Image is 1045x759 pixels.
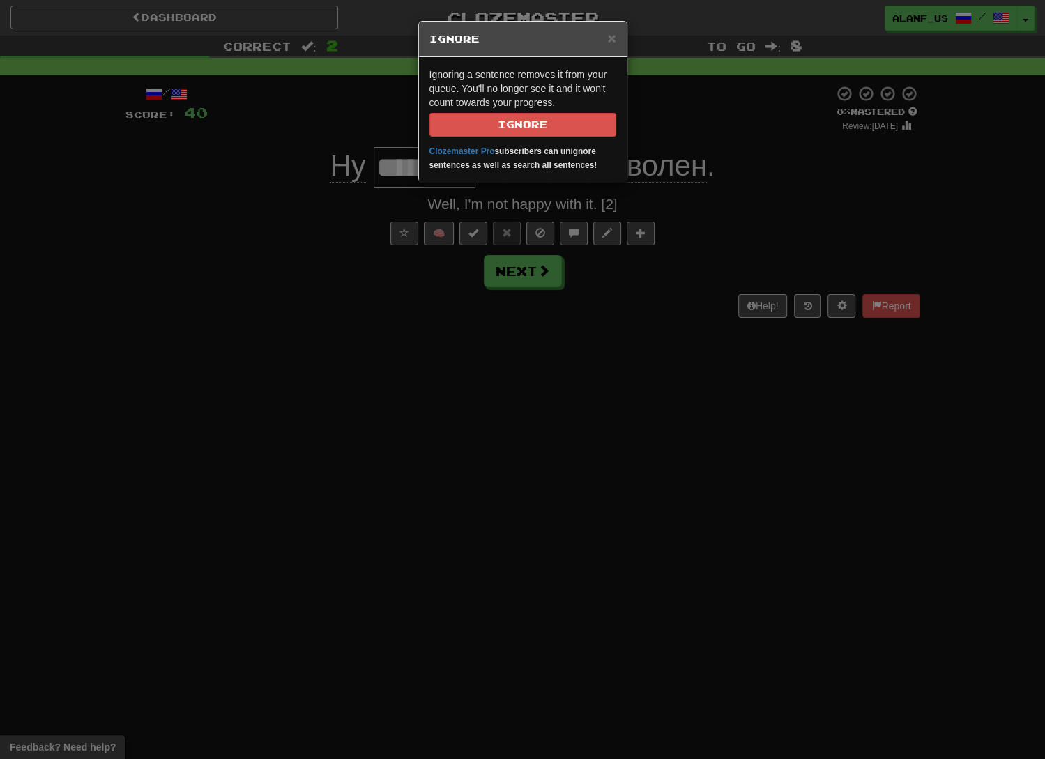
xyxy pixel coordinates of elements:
h5: Ignore [429,32,616,46]
p: Ignoring a sentence removes it from your queue. You'll no longer see it and it won't count toward... [429,68,616,137]
strong: subscribers can unignore sentences as well as search all sentences! [429,146,597,170]
button: Ignore [429,113,616,137]
span: × [607,30,616,46]
button: Close [607,31,616,45]
a: Clozemaster Pro [429,146,495,156]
